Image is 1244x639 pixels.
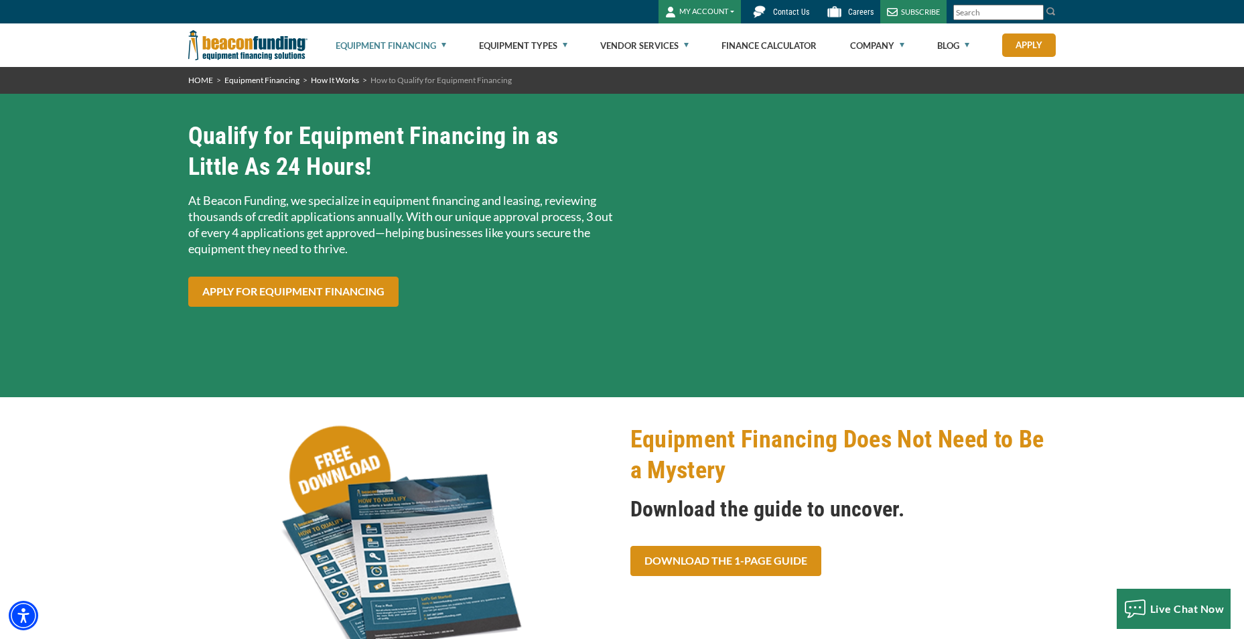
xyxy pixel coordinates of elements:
[850,24,904,67] a: Company
[1046,6,1056,17] img: Search
[224,75,299,85] a: Equipment Financing
[600,24,689,67] a: Vendor Services
[188,277,399,307] a: Apply for Equipment Financing
[188,537,614,550] a: Equipment Financing Does Not Need to Be a Mystery
[773,7,809,17] span: Contact Us
[721,24,817,67] a: Finance Calculator
[336,24,446,67] a: Equipment Financing
[188,192,614,257] p: At Beacon Funding, we specialize in equipment financing and leasing, reviewing thousands of credi...
[479,24,567,67] a: Equipment Types
[630,546,821,576] a: Download the 1-Page Guide
[630,121,1056,360] iframe: 6 Simple Steps to Equipment Financing with Beacon Funding
[848,7,874,17] span: Careers
[1150,602,1225,615] span: Live Chat Now
[630,496,1056,522] h3: Download the guide to uncover.
[370,75,512,85] span: How to Qualify for Equipment Financing
[188,121,614,182] h2: Qualify for Equipment Financing in as Little As 24 Hours!
[953,5,1044,20] input: Search
[311,75,359,85] a: How It Works
[1002,33,1056,57] a: Apply
[188,23,307,67] img: Beacon Funding Corporation logo
[9,601,38,630] div: Accessibility Menu
[1030,7,1040,18] a: Clear search text
[1117,589,1231,629] button: Live Chat Now
[188,75,213,85] a: HOME
[937,24,969,67] a: Blog
[630,424,1056,486] h2: Equipment Financing Does Not Need to Be a Mystery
